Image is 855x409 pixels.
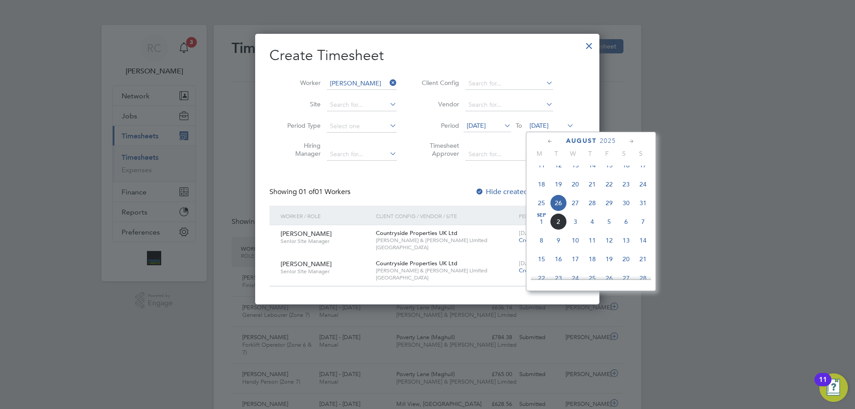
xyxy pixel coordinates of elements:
[465,148,553,161] input: Search for...
[584,157,601,174] span: 14
[601,157,618,174] span: 15
[281,100,321,108] label: Site
[327,120,397,133] input: Select one
[376,229,457,237] span: Countryside Properties UK Ltd
[533,213,550,218] span: Sep
[327,77,397,90] input: Search for...
[550,270,567,287] span: 23
[819,373,848,402] button: Open Resource Center, 11 new notifications
[475,187,566,196] label: Hide created timesheets
[533,157,550,174] span: 11
[567,194,584,211] span: 27
[550,232,567,249] span: 9
[584,251,601,267] span: 18
[419,142,459,158] label: Timesheet Approver
[465,99,553,111] input: Search for...
[567,251,584,267] span: 17
[269,46,585,65] h2: Create Timesheet
[376,267,514,274] span: [PERSON_NAME] & [PERSON_NAME] Limited
[299,187,315,196] span: 01 of
[376,244,514,251] span: [GEOGRAPHIC_DATA]
[584,176,601,193] span: 21
[529,121,549,130] span: [DATE]
[635,251,651,267] span: 21
[533,270,550,287] span: 22
[281,79,321,87] label: Worker
[582,150,598,158] span: T
[550,251,567,267] span: 16
[533,176,550,193] span: 18
[618,270,635,287] span: 27
[618,213,635,230] span: 6
[376,274,514,281] span: [GEOGRAPHIC_DATA]
[281,230,332,238] span: [PERSON_NAME]
[566,137,597,145] span: August
[533,194,550,211] span: 25
[550,176,567,193] span: 19
[269,187,352,197] div: Showing
[635,194,651,211] span: 31
[632,150,649,158] span: S
[281,260,332,268] span: [PERSON_NAME]
[550,157,567,174] span: 12
[374,206,517,226] div: Client Config / Vendor / Site
[567,176,584,193] span: 20
[519,267,564,274] span: Create timesheet
[601,251,618,267] span: 19
[281,121,321,130] label: Period Type
[819,380,827,391] div: 11
[465,77,553,90] input: Search for...
[584,270,601,287] span: 25
[278,206,374,226] div: Worker / Role
[533,251,550,267] span: 15
[548,150,565,158] span: T
[376,237,514,244] span: [PERSON_NAME] & [PERSON_NAME] Limited
[635,232,651,249] span: 14
[550,213,567,230] span: 2
[519,259,560,267] span: [DATE] - [DATE]
[567,213,584,230] span: 3
[531,150,548,158] span: M
[281,268,369,275] span: Senior Site Manager
[635,213,651,230] span: 7
[419,121,459,130] label: Period
[601,270,618,287] span: 26
[618,176,635,193] span: 23
[567,232,584,249] span: 10
[281,142,321,158] label: Hiring Manager
[635,176,651,193] span: 24
[327,148,397,161] input: Search for...
[584,232,601,249] span: 11
[327,99,397,111] input: Search for...
[584,194,601,211] span: 28
[513,120,525,131] span: To
[618,157,635,174] span: 16
[600,137,616,145] span: 2025
[533,232,550,249] span: 8
[519,229,560,237] span: [DATE] - [DATE]
[601,232,618,249] span: 12
[598,150,615,158] span: F
[601,176,618,193] span: 22
[299,187,350,196] span: 01 Workers
[615,150,632,158] span: S
[565,150,582,158] span: W
[281,238,369,245] span: Senior Site Manager
[618,251,635,267] span: 20
[618,232,635,249] span: 13
[467,121,486,130] span: [DATE]
[376,259,457,267] span: Countryside Properties UK Ltd
[533,213,550,230] span: 1
[567,270,584,287] span: 24
[567,157,584,174] span: 13
[550,194,567,211] span: 26
[601,213,618,230] span: 5
[419,100,459,108] label: Vendor
[635,157,651,174] span: 17
[517,206,576,226] div: Period
[635,270,651,287] span: 28
[419,79,459,87] label: Client Config
[584,213,601,230] span: 4
[618,194,635,211] span: 30
[601,194,618,211] span: 29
